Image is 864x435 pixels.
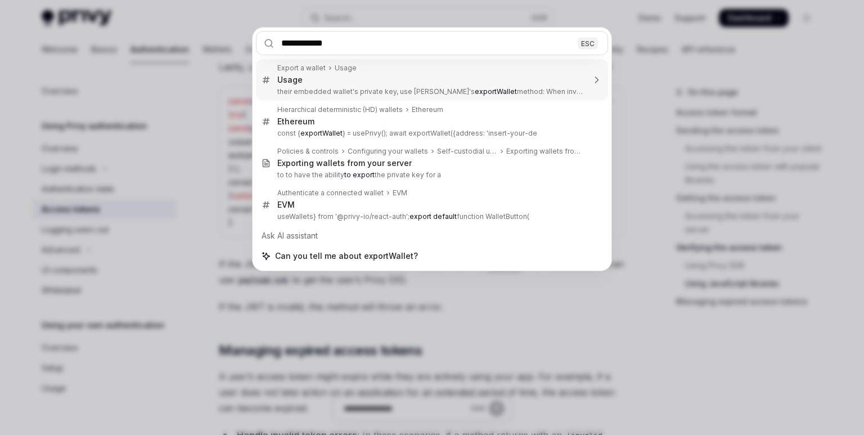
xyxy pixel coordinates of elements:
[277,200,295,210] div: EVM
[256,226,608,246] div: Ask AI assistant
[277,158,412,168] div: Exporting wallets from your server
[412,105,443,114] div: Ethereum
[277,116,314,127] div: Ethereum
[277,75,303,85] div: Usage
[344,171,375,179] b: to export
[277,147,339,156] div: Policies & controls
[277,171,584,180] p: to to have the ability the private key for a
[409,212,457,221] b: export default
[277,212,584,221] p: useWallets} from '@privy-io/react-auth'; function WalletButton(
[475,87,517,96] b: exportWallet
[393,189,407,198] div: EVM
[275,250,418,262] span: Can you tell me about exportWallet?
[300,129,343,137] b: exportWallet
[348,147,428,156] div: Configuring your wallets
[277,87,584,96] p: their embedded wallet's private key, use [PERSON_NAME]'s method: When invok
[506,147,584,156] div: Exporting wallets from your server
[335,64,357,73] div: Usage
[277,105,403,114] div: Hierarchical deterministic (HD) wallets
[277,64,326,73] div: Export a wallet
[277,129,584,138] p: const { } = usePrivy(); await exportWallet({address: 'insert-your-de
[277,189,384,198] div: Authenticate a connected wallet
[437,147,497,156] div: Self-custodial user wallets
[578,37,598,49] div: ESC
